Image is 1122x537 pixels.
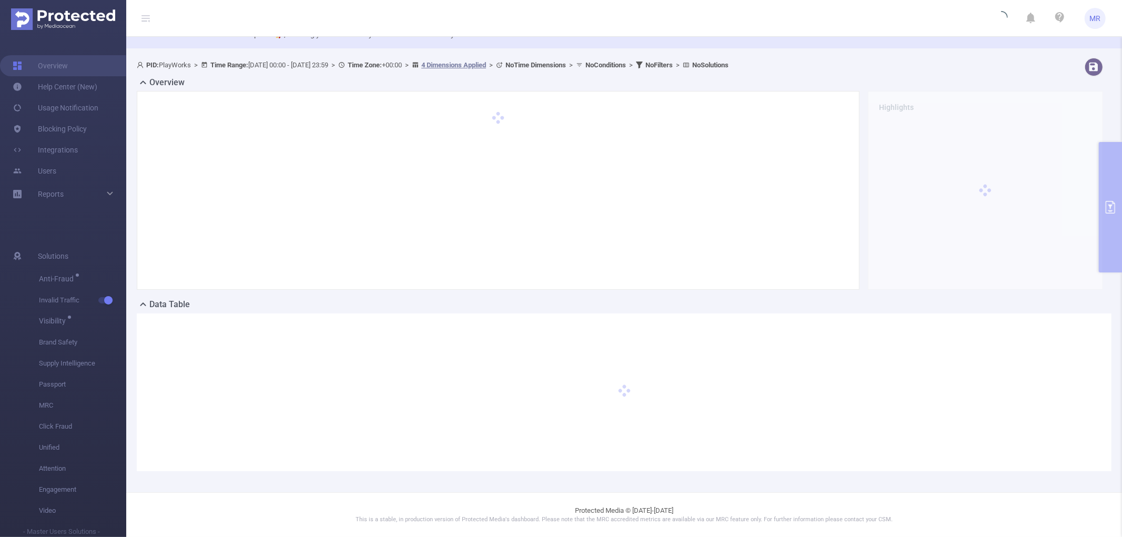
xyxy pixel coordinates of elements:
a: Integrations [13,139,78,160]
span: > [328,61,338,69]
b: Time Range: [210,61,248,69]
span: Solutions [38,246,68,267]
b: No Filters [645,61,673,69]
b: No Conditions [585,61,626,69]
u: 4 Dimensions Applied [421,61,486,69]
span: Video [39,500,126,521]
span: Visibility [39,317,69,325]
a: Blocking Policy [13,118,87,139]
a: Overview [13,55,68,76]
span: Brand Safety [39,332,126,353]
span: Click Fraud [39,416,126,437]
span: Engagement [39,479,126,500]
a: Help Center (New) [13,76,97,97]
span: Supply Intelligence [39,353,126,374]
footer: Protected Media © [DATE]-[DATE] [126,492,1122,537]
b: PID: [146,61,159,69]
img: Protected Media [11,8,115,30]
span: Unified [39,437,126,458]
h2: Overview [149,76,185,89]
span: > [673,61,683,69]
a: Reports [38,184,64,205]
span: Reports [38,190,64,198]
span: Anti-Fraud [39,275,77,282]
a: Users [13,160,56,181]
span: Passport [39,374,126,395]
span: Invalid Traffic [39,290,126,311]
i: icon: loading [995,11,1008,26]
h2: Data Table [149,298,190,311]
span: MRC [39,395,126,416]
b: No Solutions [692,61,729,69]
span: > [486,61,496,69]
a: Usage Notification [13,97,98,118]
span: > [566,61,576,69]
span: > [191,61,201,69]
span: > [626,61,636,69]
span: PlayWorks [DATE] 00:00 - [DATE] 23:59 +00:00 [137,61,729,69]
span: MR [1090,8,1101,29]
b: Time Zone: [348,61,382,69]
span: Attention [39,458,126,479]
span: > [402,61,412,69]
p: This is a stable, in production version of Protected Media's dashboard. Please note that the MRC ... [153,515,1096,524]
i: icon: user [137,62,146,68]
b: No Time Dimensions [506,61,566,69]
